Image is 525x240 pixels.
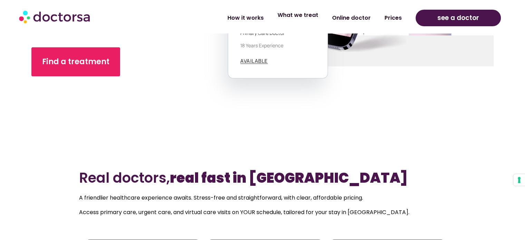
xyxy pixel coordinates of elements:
[271,7,325,23] a: What we treat
[240,42,315,49] p: 18 years experience
[79,208,409,216] span: Access primary care, urgent care, and virtual care visits on YOUR schedule, tailored for your sta...
[416,10,501,26] a: see a doctor
[138,10,409,26] nav: Menu
[437,12,479,23] span: see a doctor
[31,47,120,76] a: Find a treatment
[221,10,271,26] a: How it works
[42,56,109,67] span: Find a treatment
[79,170,446,186] h2: Real doctors,
[80,139,446,149] iframe: Customer reviews powered by Trustpilot
[378,10,409,26] a: Prices
[325,10,378,26] a: Online doctor
[240,58,268,64] span: AVAILABLE
[79,194,363,202] span: A friendlier healthcare experience awaits. Stress-free and straightforward, with clear, affordabl...
[170,168,408,188] b: real fast in [GEOGRAPHIC_DATA]
[513,174,525,186] button: Your consent preferences for tracking technologies
[240,58,268,64] a: AVAILABLE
